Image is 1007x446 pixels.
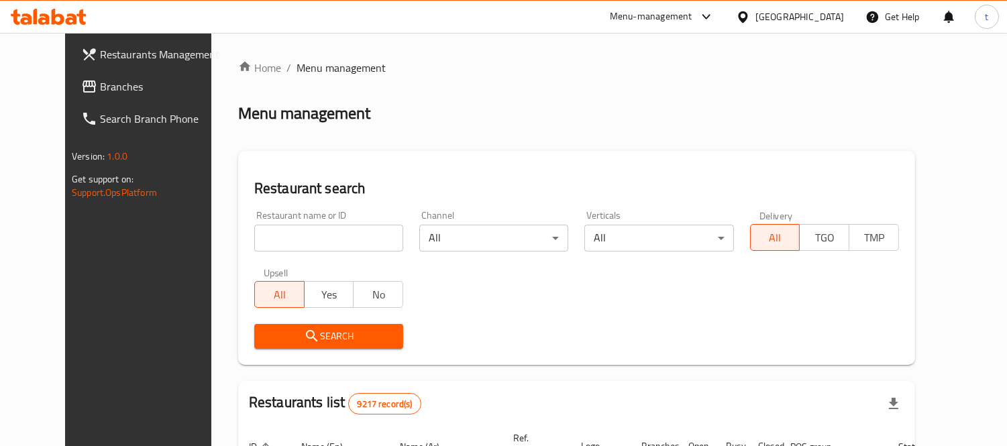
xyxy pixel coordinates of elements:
[348,393,421,414] div: Total records count
[238,60,915,76] nav: breadcrumb
[265,328,392,345] span: Search
[297,60,386,76] span: Menu management
[349,398,420,410] span: 9217 record(s)
[610,9,692,25] div: Menu-management
[755,9,844,24] div: [GEOGRAPHIC_DATA]
[855,228,894,247] span: TMP
[107,148,127,165] span: 1.0.0
[70,103,233,135] a: Search Branch Phone
[238,60,281,76] a: Home
[584,225,733,252] div: All
[100,78,223,95] span: Branches
[264,268,288,277] label: Upsell
[286,60,291,76] li: /
[254,225,403,252] input: Search for restaurant name or ID..
[419,225,568,252] div: All
[72,148,105,165] span: Version:
[254,281,305,308] button: All
[359,285,398,304] span: No
[353,281,403,308] button: No
[70,70,233,103] a: Branches
[304,281,354,308] button: Yes
[756,228,795,247] span: All
[849,224,899,251] button: TMP
[759,211,793,220] label: Delivery
[750,224,800,251] button: All
[254,324,403,349] button: Search
[799,224,849,251] button: TGO
[100,111,223,127] span: Search Branch Phone
[72,170,134,188] span: Get support on:
[254,178,899,199] h2: Restaurant search
[72,184,157,201] a: Support.OpsPlatform
[310,285,349,304] span: Yes
[878,388,910,420] div: Export file
[238,103,370,124] h2: Menu management
[260,285,299,304] span: All
[70,38,233,70] a: Restaurants Management
[100,46,223,62] span: Restaurants Management
[249,392,421,414] h2: Restaurants list
[805,228,844,247] span: TGO
[985,9,988,24] span: t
